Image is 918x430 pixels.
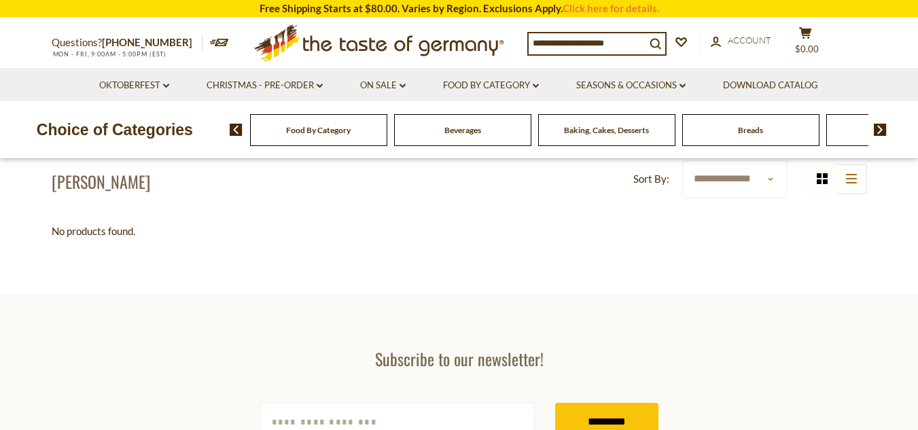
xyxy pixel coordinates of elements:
[52,34,202,52] p: Questions?
[738,125,763,135] a: Breads
[360,78,406,93] a: On Sale
[785,26,826,60] button: $0.00
[795,43,819,54] span: $0.00
[444,125,481,135] a: Beverages
[874,124,887,136] img: next arrow
[443,78,539,93] a: Food By Category
[564,125,649,135] a: Baking, Cakes, Desserts
[563,2,659,14] a: Click here for details.
[260,348,658,369] h3: Subscribe to our newsletter!
[52,223,867,240] div: No products found.
[99,78,169,93] a: Oktoberfest
[728,35,771,46] span: Account
[52,171,150,192] h1: [PERSON_NAME]
[576,78,686,93] a: Seasons & Occasions
[230,124,243,136] img: previous arrow
[723,78,818,93] a: Download Catalog
[207,78,323,93] a: Christmas - PRE-ORDER
[711,33,771,48] a: Account
[102,36,192,48] a: [PHONE_NUMBER]
[633,171,669,187] label: Sort By:
[286,125,351,135] a: Food By Category
[52,50,167,58] span: MON - FRI, 9:00AM - 5:00PM (EST)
